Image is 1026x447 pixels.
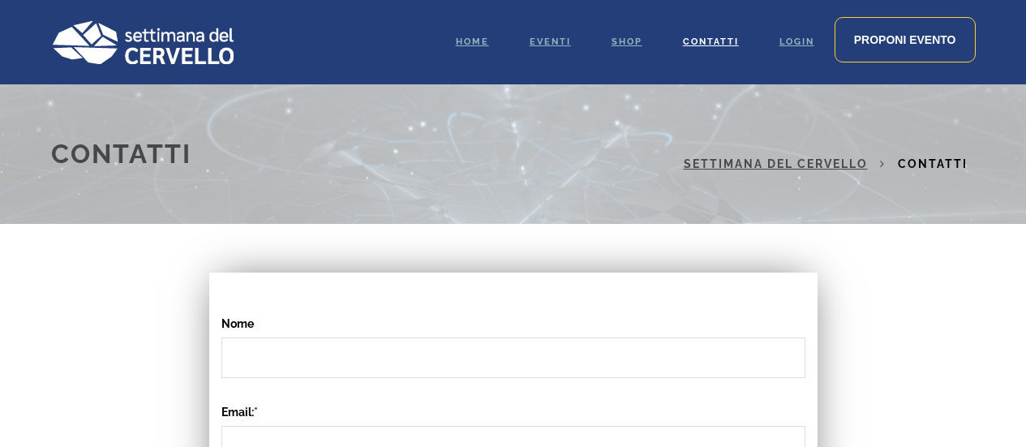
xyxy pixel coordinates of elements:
[854,33,956,46] span: Proponi evento
[221,314,805,333] label: Nome
[530,37,571,47] span: Eventi
[683,37,739,47] span: Contatti
[898,157,968,170] span: Contatti
[835,17,976,62] a: Proponi evento
[51,20,234,64] img: Logo
[221,402,805,422] label: Email:
[684,157,868,170] a: Settimana del Cervello
[51,125,191,183] h1: Contatti
[456,37,489,47] span: Home
[779,37,814,47] span: Login
[612,37,642,47] span: Shop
